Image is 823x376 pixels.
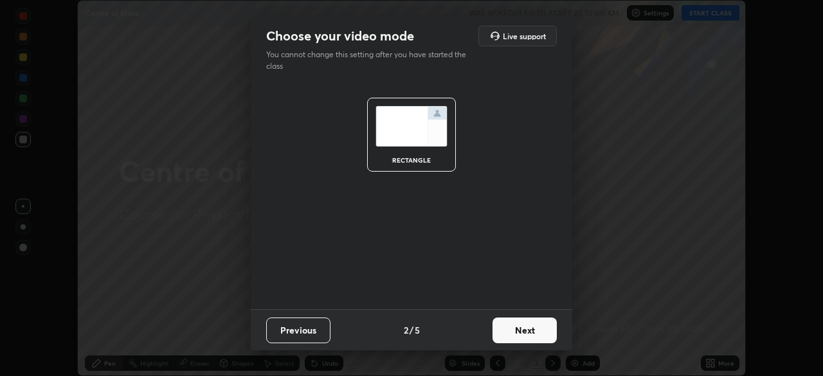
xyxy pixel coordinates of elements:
[404,323,408,337] h4: 2
[266,318,330,343] button: Previous
[503,32,546,40] h5: Live support
[266,28,414,44] h2: Choose your video mode
[266,49,475,72] p: You cannot change this setting after you have started the class
[415,323,420,337] h4: 5
[410,323,413,337] h4: /
[493,318,557,343] button: Next
[386,157,437,163] div: rectangle
[375,106,448,147] img: normalScreenIcon.ae25ed63.svg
